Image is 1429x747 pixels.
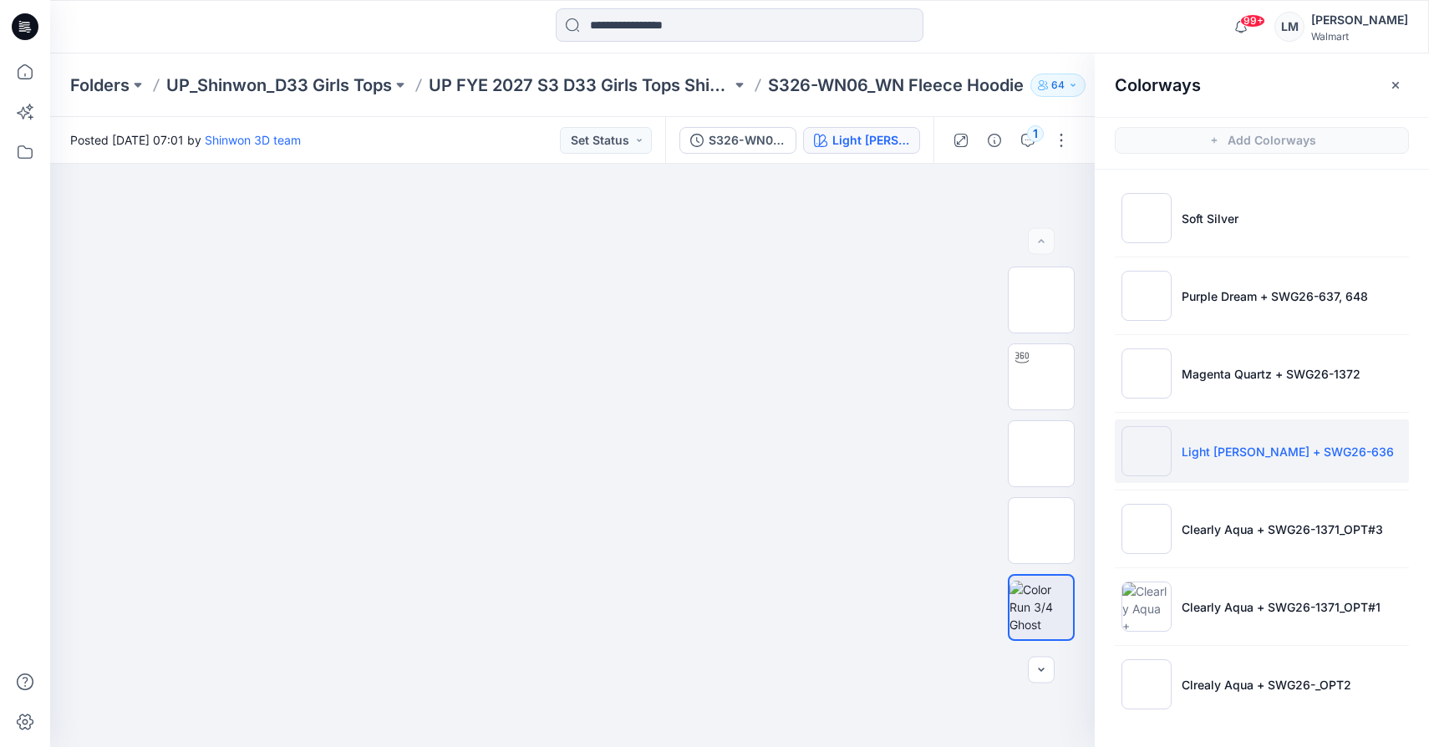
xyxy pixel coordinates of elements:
img: Purple Dream + SWG26-637, 648 [1121,271,1172,321]
p: Clearly Aqua + SWG26-1371_OPT#1 [1182,598,1381,616]
a: UP_Shinwon_D33 Girls Tops [166,74,392,97]
img: Magenta Quartz + SWG26-1372 [1121,348,1172,399]
p: Purple Dream + SWG26-637, 648 [1182,287,1368,305]
div: Walmart [1311,30,1408,43]
button: 1 [1015,127,1041,154]
a: Shinwon 3D team [205,133,301,147]
div: [PERSON_NAME] [1311,10,1408,30]
span: 99+ [1240,14,1265,28]
button: 64 [1030,74,1086,97]
div: S326-WN06_WN Fleece Hoodie [709,131,786,150]
div: Light [PERSON_NAME] + SWG26-636 [832,131,909,150]
h2: Colorways [1115,75,1201,95]
img: Light grey heather + SWG26-636 [1121,426,1172,476]
span: Posted [DATE] 07:01 by [70,131,301,149]
p: Clearly Aqua + SWG26-1371_OPT#3 [1182,521,1383,538]
p: Soft Silver [1182,210,1238,227]
img: Clrealy Aqua + SWG26-_OPT2 [1121,659,1172,709]
img: Clearly Aqua + SWG26-1371_OPT#1 [1121,582,1172,632]
p: Light [PERSON_NAME] + SWG26-636 [1182,443,1394,460]
p: Clrealy Aqua + SWG26-_OPT2 [1182,676,1351,694]
button: Details [981,127,1008,154]
p: S326-WN06_WN Fleece Hoodie [768,74,1024,97]
img: Color Run 3/4 Ghost [1009,581,1073,633]
a: UP FYE 2027 S3 D33 Girls Tops Shinwon [429,74,731,97]
p: Magenta Quartz + SWG26-1372 [1182,365,1360,383]
p: 64 [1051,76,1065,94]
img: Clearly Aqua + SWG26-1371_OPT#3 [1121,504,1172,554]
a: Folders [70,74,130,97]
div: 1 [1027,125,1044,142]
button: Light [PERSON_NAME] + SWG26-636 [803,127,920,154]
button: S326-WN06_WN Fleece Hoodie [679,127,796,154]
img: Soft Silver [1121,193,1172,243]
div: LM [1274,12,1304,42]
